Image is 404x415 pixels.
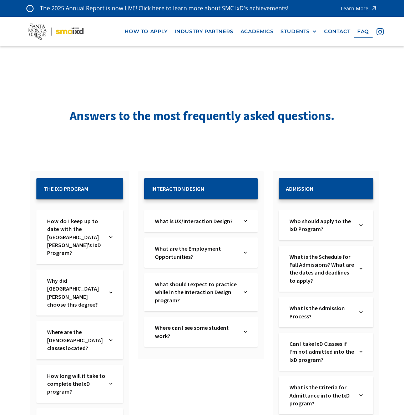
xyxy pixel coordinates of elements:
a: industry partners [171,25,237,38]
a: how to apply [121,25,171,38]
div: Learn More [341,6,368,11]
img: icon - arrow - alert [370,4,378,13]
a: faq [354,25,373,38]
div: STUDENTS [281,29,310,35]
a: contact [320,25,354,38]
a: What is the Schedule for Fall Admissions? What are the dates and deadlines to apply? [289,253,355,285]
img: icon - instagram [377,28,384,35]
div: STUDENTS [281,29,317,35]
p: The 2025 Annual Report is now LIVE! Click here to learn more about SMC IxD's achievements! [40,4,289,13]
img: icon - information - alert [26,5,34,12]
a: Who should apply to the IxD Program? [289,217,355,233]
a: What should I expect to practice while in the Interaction Design program? [155,280,238,304]
a: What is the Criteria for Admittance into the IxD program? [289,383,355,407]
h1: Answers to the most frequently asked questions. [59,107,345,125]
a: What is UX/Interaction Design? [155,217,238,225]
h2: Interaction Design [151,185,251,192]
a: How do I keep up to date with the [GEOGRAPHIC_DATA][PERSON_NAME]'s IxD Program? [47,217,106,257]
a: Where are the [DEMOGRAPHIC_DATA] classes located? [47,328,106,352]
h2: The IxD Program [44,185,116,192]
h2: Admission [286,185,366,192]
a: Learn More [341,4,378,13]
img: Santa Monica College - SMC IxD logo [28,24,84,40]
a: What are the Employment Opportunities? [155,245,238,261]
a: Where can I see some student work? [155,324,238,340]
a: Can I take IxD Classes if I’m not admitted into the IxD program? [289,340,355,364]
a: What is the Admission Process? [289,304,355,320]
a: Why did [GEOGRAPHIC_DATA][PERSON_NAME] choose this degree? [47,277,106,309]
a: Academics [237,25,277,38]
a: How long will it take to complete the IxD program? [47,372,106,396]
